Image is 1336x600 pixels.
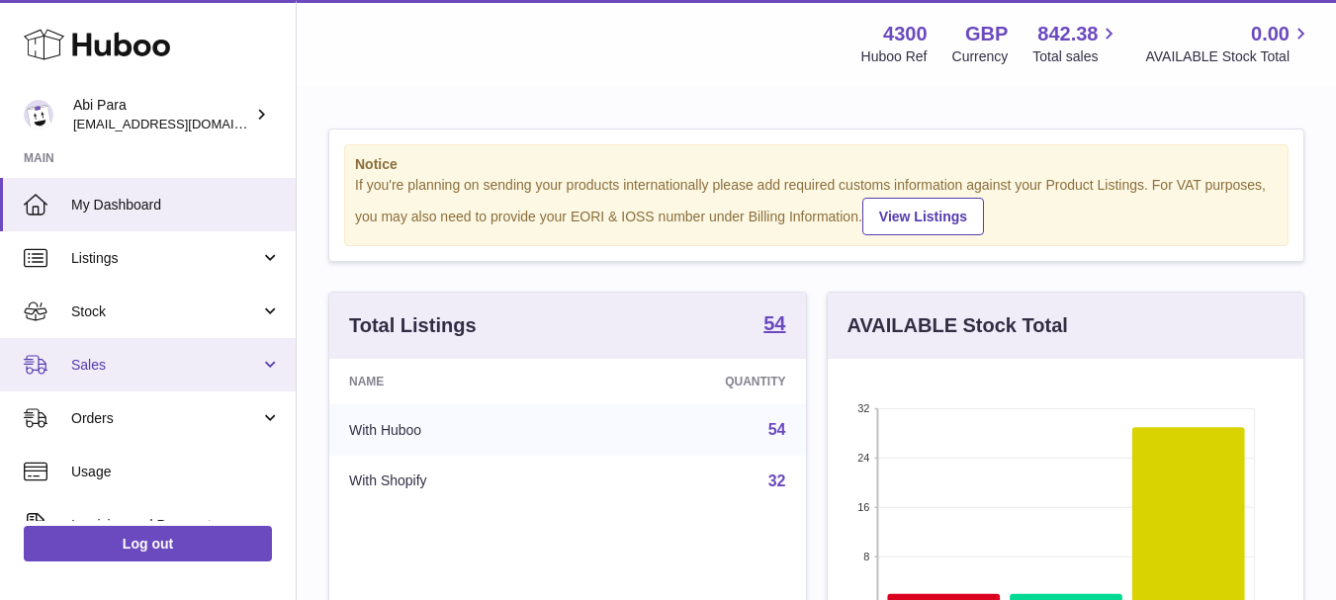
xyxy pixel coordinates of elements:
span: 842.38 [1037,21,1098,47]
strong: GBP [965,21,1008,47]
a: View Listings [862,198,984,235]
span: Listings [71,249,260,268]
span: Orders [71,409,260,428]
img: Abi@mifo.co.uk [24,100,53,129]
span: My Dashboard [71,196,281,214]
span: Usage [71,463,281,481]
a: 0.00 AVAILABLE Stock Total [1145,21,1312,66]
div: Currency [952,47,1009,66]
span: Invoicing and Payments [71,516,260,535]
span: AVAILABLE Stock Total [1145,47,1312,66]
a: Log out [24,526,272,561]
text: 24 [857,452,869,464]
th: Name [329,359,586,404]
span: Sales [71,356,260,375]
a: 842.38 Total sales [1032,21,1120,66]
a: 54 [763,313,785,337]
div: Huboo Ref [861,47,928,66]
div: Abi Para [73,96,251,133]
strong: 54 [763,313,785,333]
div: If you're planning on sending your products internationally please add required customs informati... [355,176,1278,235]
td: With Shopify [329,456,586,507]
span: [EMAIL_ADDRESS][DOMAIN_NAME] [73,116,291,131]
th: Quantity [586,359,806,404]
span: 0.00 [1251,21,1290,47]
td: With Huboo [329,404,586,456]
h3: AVAILABLE Stock Total [847,312,1068,339]
strong: Notice [355,155,1278,174]
text: 16 [857,501,869,513]
strong: 4300 [883,21,928,47]
h3: Total Listings [349,312,477,339]
span: Stock [71,302,260,321]
text: 32 [857,402,869,414]
text: 8 [863,551,869,562]
a: 32 [768,472,786,489]
a: 54 [768,421,786,438]
span: Total sales [1032,47,1120,66]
